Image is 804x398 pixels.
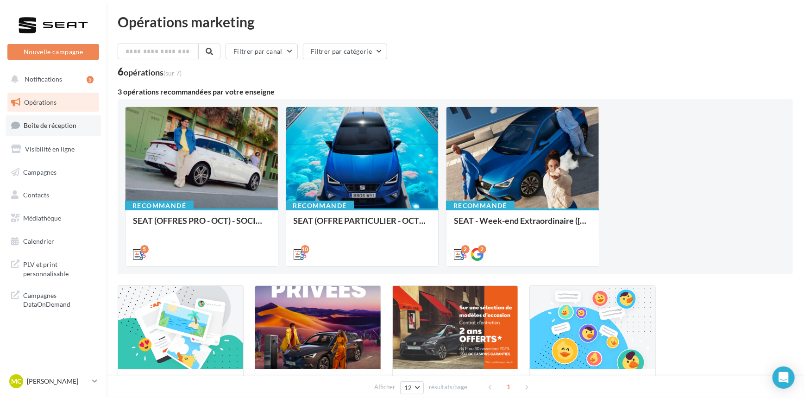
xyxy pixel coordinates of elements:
div: Opérations marketing [118,15,793,29]
button: Notifications 5 [6,69,97,89]
a: Boîte de réception [6,115,101,135]
div: Open Intercom Messenger [773,366,795,389]
div: 3 opérations recommandées par votre enseigne [118,88,793,95]
button: Filtrer par catégorie [303,44,387,59]
span: Opérations [24,98,57,106]
span: Campagnes DataOnDemand [23,289,95,309]
span: 12 [404,384,412,392]
span: Calendrier [23,237,54,245]
span: Contacts [23,191,49,199]
div: Recommandé [125,201,194,211]
span: PLV et print personnalisable [23,258,95,278]
span: Notifications [25,75,62,83]
div: 2 [478,245,486,253]
a: Visibilité en ligne [6,139,101,159]
span: résultats/page [429,383,467,392]
div: SEAT (OFFRES PRO - OCT) - SOCIAL MEDIA [133,216,270,234]
p: [PERSON_NAME] [27,377,88,386]
div: SEAT (OFFRE PARTICULIER - OCT) - SOCIAL MEDIA [294,216,431,234]
div: 6 [118,67,182,77]
span: Afficher [374,383,395,392]
a: Campagnes [6,163,101,182]
a: Médiathèque [6,208,101,228]
div: 5 [87,76,94,83]
div: Recommandé [286,201,354,211]
div: 2 [461,245,470,253]
span: Médiathèque [23,214,61,222]
a: Opérations [6,93,101,112]
span: Visibilité en ligne [25,145,75,153]
a: Campagnes DataOnDemand [6,285,101,313]
div: 5 [140,245,149,253]
button: Nouvelle campagne [7,44,99,60]
div: Recommandé [446,201,515,211]
span: Campagnes [23,168,57,176]
button: 12 [400,381,424,394]
div: opérations [124,68,182,76]
button: Filtrer par canal [226,44,298,59]
a: MC [PERSON_NAME] [7,373,99,390]
span: 1 [502,379,516,394]
div: SEAT - Week-end Extraordinaire ([GEOGRAPHIC_DATA]) - OCTOBRE [454,216,591,234]
span: (sur 7) [163,69,182,77]
a: Calendrier [6,232,101,251]
span: MC [11,377,21,386]
a: PLV et print personnalisable [6,254,101,282]
span: Boîte de réception [24,121,76,129]
div: 10 [301,245,309,253]
a: Contacts [6,185,101,205]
